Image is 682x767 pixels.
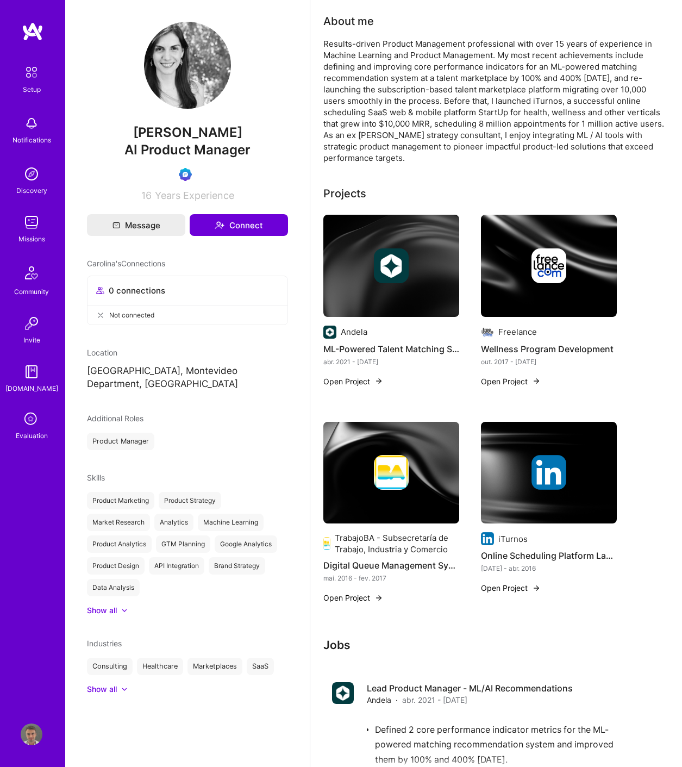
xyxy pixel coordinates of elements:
[402,694,467,706] span: abr. 2021 - [DATE]
[87,433,154,450] div: Product Manager
[21,724,42,745] img: User Avatar
[323,572,459,584] div: mai. 2016 - fev. 2017
[21,409,42,430] i: icon SelectionTeam
[323,558,459,572] h4: Digital Queue Management System
[396,694,398,706] span: ·
[481,422,617,524] img: cover
[498,326,537,338] div: Freelance
[155,190,234,201] span: Years Experience
[16,430,48,441] div: Evaluation
[481,563,617,574] div: [DATE] - abr. 2016
[23,84,41,95] div: Setup
[323,356,459,367] div: abr. 2021 - [DATE]
[21,113,42,134] img: bell
[141,190,152,201] span: 16
[87,684,117,695] div: Show all
[21,313,42,334] img: Invite
[149,557,204,575] div: API Integration
[367,694,391,706] span: Andela
[323,326,336,339] img: Company logo
[21,211,42,233] img: teamwork
[187,658,242,675] div: Marketplaces
[531,455,566,490] img: Company logo
[87,557,145,575] div: Product Design
[481,215,617,317] img: cover
[481,532,494,545] img: Company logo
[87,535,152,553] div: Product Analytics
[323,638,647,652] h3: Jobs
[96,311,105,320] i: icon CloseGray
[12,134,51,146] div: Notifications
[22,22,43,41] img: logo
[323,215,459,317] img: cover
[374,455,409,490] img: Company logo
[87,365,288,391] p: [GEOGRAPHIC_DATA], Montevideo Department, [GEOGRAPHIC_DATA]
[96,286,104,295] i: icon Collaborator
[323,38,669,164] div: Results-driven Product Management professional with over 15 years of experience in Machine Learni...
[156,535,210,553] div: GTM Planning
[532,377,541,385] img: arrow-right
[481,356,617,367] div: out. 2017 - [DATE]
[159,492,221,509] div: Product Strategy
[18,724,45,745] a: User Avatar
[124,142,251,158] span: AI Product Manager
[137,658,183,675] div: Healthcare
[374,248,409,283] img: Company logo
[154,514,193,531] div: Analytics
[5,383,58,394] div: [DOMAIN_NAME]
[109,309,154,321] span: Not connected
[23,334,40,346] div: Invite
[87,258,165,269] span: Carolina's Connections
[481,342,617,356] h4: Wellness Program Development
[332,682,354,704] img: Company logo
[374,594,383,602] img: arrow-right
[498,533,528,545] div: iTurnos
[190,214,288,236] button: Connect
[323,185,366,202] div: Projects
[16,185,47,196] div: Discovery
[87,492,154,509] div: Product Marketing
[20,61,43,84] img: setup
[18,260,45,286] img: Community
[87,473,105,482] span: Skills
[531,248,566,283] img: Company logo
[14,286,49,297] div: Community
[323,13,374,29] div: About me
[87,214,185,236] button: Message
[87,347,288,358] div: Location
[532,584,541,593] img: arrow-right
[21,163,42,185] img: discovery
[215,535,277,553] div: Google Analytics
[21,361,42,383] img: guide book
[198,514,264,531] div: Machine Learning
[215,220,224,230] i: icon Connect
[87,514,150,531] div: Market Research
[247,658,274,675] div: SaaS
[87,639,122,648] span: Industries
[87,276,288,325] button: 0 connectionsNot connected
[87,124,288,141] span: [PERSON_NAME]
[323,342,459,356] h4: ML-Powered Talent Matching System
[87,658,133,675] div: Consulting
[323,592,383,603] button: Open Project
[87,579,140,596] div: Data Analysis
[18,233,45,245] div: Missions
[323,422,459,524] img: cover
[323,376,383,387] button: Open Project
[87,414,143,423] span: Additional Roles
[335,532,459,555] div: TrabajoBA - Subsecretaría de Trabajo, Industria y Comercio
[179,168,192,181] img: Evaluation Call Booked
[209,557,265,575] div: Brand Strategy
[87,605,117,616] div: Show all
[323,537,330,550] img: Company logo
[109,285,165,296] span: 0 connections
[481,326,494,339] img: Company logo
[367,682,573,694] h4: Lead Product Manager - ML/AI Recommendations
[374,377,383,385] img: arrow-right
[481,548,617,563] h4: Online Scheduling Platform Launch
[112,221,120,229] i: icon Mail
[481,376,541,387] button: Open Project
[341,326,367,338] div: Andela
[144,22,231,109] img: User Avatar
[481,582,541,594] button: Open Project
